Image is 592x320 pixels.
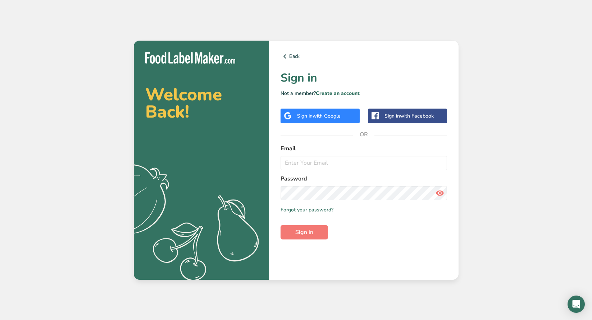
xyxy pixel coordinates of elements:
[281,156,447,170] input: Enter Your Email
[281,206,333,214] a: Forgot your password?
[313,113,341,119] span: with Google
[281,174,447,183] label: Password
[281,69,447,87] h1: Sign in
[297,112,341,120] div: Sign in
[568,296,585,313] div: Open Intercom Messenger
[295,228,313,237] span: Sign in
[400,113,434,119] span: with Facebook
[384,112,434,120] div: Sign in
[281,144,447,153] label: Email
[353,124,374,145] span: OR
[281,90,447,97] p: Not a member?
[316,90,360,97] a: Create an account
[145,86,258,120] h2: Welcome Back!
[281,225,328,239] button: Sign in
[145,52,235,64] img: Food Label Maker
[281,52,447,61] a: Back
